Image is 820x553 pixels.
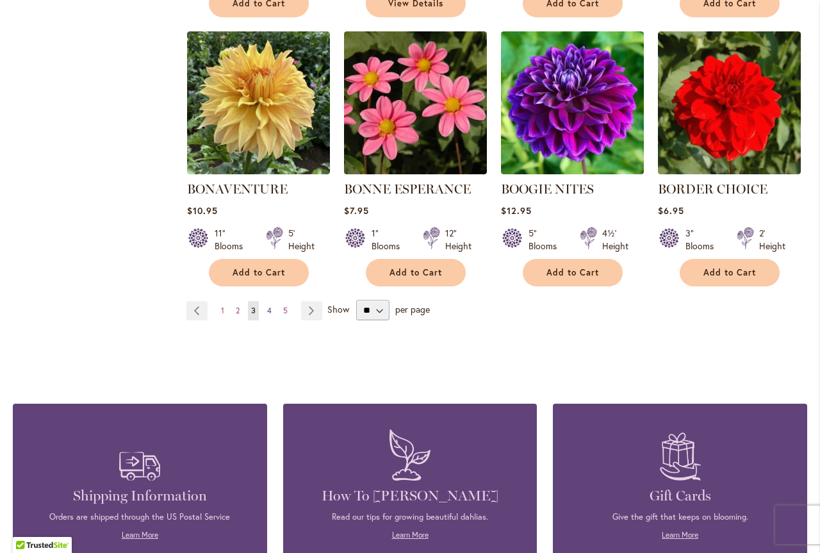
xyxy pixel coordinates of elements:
iframe: Launch Accessibility Center [10,508,45,543]
span: $6.95 [658,204,684,217]
a: BONAVENTURE [187,181,288,197]
a: BOOGIE NITES [501,165,644,177]
button: Add to Cart [680,259,780,286]
div: 3" Blooms [685,227,721,252]
span: $12.95 [501,204,532,217]
a: BORDER CHOICE [658,165,801,177]
a: Bonaventure [187,165,330,177]
button: Add to Cart [523,259,623,286]
img: Bonaventure [187,31,330,174]
div: 12" Height [445,227,471,252]
img: BORDER CHOICE [658,31,801,174]
span: per page [395,303,430,315]
div: 11" Blooms [215,227,250,252]
p: Read our tips for growing beautiful dahlias. [302,511,518,523]
div: 2' Height [759,227,785,252]
a: BONNE ESPERANCE [344,181,471,197]
button: Add to Cart [209,259,309,286]
div: 4½' Height [602,227,628,252]
span: Add to Cart [233,267,285,278]
a: BOOGIE NITES [501,181,594,197]
span: Add to Cart [703,267,756,278]
div: 1" Blooms [372,227,407,252]
a: BORDER CHOICE [658,181,767,197]
button: Add to Cart [366,259,466,286]
span: $7.95 [344,204,369,217]
img: BONNE ESPERANCE [344,31,487,174]
a: BONNE ESPERANCE [344,165,487,177]
img: BOOGIE NITES [501,31,644,174]
a: 2 [233,301,243,320]
span: 5 [283,306,288,315]
a: Learn More [392,530,429,540]
span: 4 [267,306,272,315]
span: Show [327,303,349,315]
span: 3 [251,306,256,315]
a: Learn More [662,530,698,540]
span: $10.95 [187,204,218,217]
a: Learn More [122,530,158,540]
h4: How To [PERSON_NAME] [302,487,518,505]
p: Give the gift that keeps on blooming. [572,511,788,523]
p: Orders are shipped through the US Postal Service [32,511,248,523]
span: Add to Cart [546,267,599,278]
div: 5" Blooms [529,227,564,252]
span: 2 [236,306,240,315]
span: Add to Cart [389,267,442,278]
a: 1 [218,301,227,320]
h4: Gift Cards [572,487,788,505]
h4: Shipping Information [32,487,248,505]
span: 1 [221,306,224,315]
a: 5 [280,301,291,320]
a: 4 [264,301,275,320]
div: 5' Height [288,227,315,252]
